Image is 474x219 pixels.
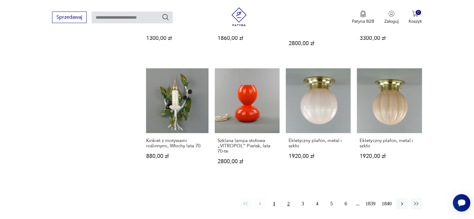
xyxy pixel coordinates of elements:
p: 1920,00 zł [289,154,348,159]
button: 4 [312,198,323,209]
a: Kinkiet z motywami roślinnymi, Włochy lata 70.Kinkiet z motywami roślinnymi, Włochy lata 70.880,0... [143,68,208,176]
p: 2800,00 zł [289,41,348,46]
p: 3300,00 zł [360,36,419,41]
button: Patyna B2B [352,11,374,24]
button: Szukaj [162,13,169,21]
p: 880,00 zł [146,154,205,159]
a: Ekletyczny plafon, metal i szkłoEkletyczny plafon, metal i szkło1920,00 zł [357,68,422,176]
button: Sprzedawaj [52,12,87,23]
iframe: Smartsupp widget button [453,194,470,212]
p: 1920,00 zł [360,154,419,159]
h3: Kufer podróżny na garderobę z lat [DATE]-[DATE] [289,20,348,36]
a: Sprzedawaj [52,16,87,20]
button: Zaloguj [384,11,399,24]
h3: Szklana lampa stołowa „VITROPOL” Pieńsk, lata 70-te [218,138,277,154]
button: 0Koszyk [409,11,422,24]
img: Patyna - sklep z meblami i dekoracjami vintage [230,7,248,26]
h3: Ekletyczny plafon, metal i szkło [360,138,419,149]
button: 5 [326,198,337,209]
h3: Kinkiet z motywami roślinnymi, Włochy lata 70. [146,138,205,149]
a: Ekletyczny plafon, metal i szkłoEkletyczny plafon, metal i szkło1920,00 zł [286,68,351,176]
p: Patyna B2B [352,18,374,24]
img: Ikonka użytkownika [388,11,395,17]
p: Koszyk [409,18,422,24]
h3: Ekletyczny plafon, metal i szkło [289,138,348,149]
p: 2800,00 zł [218,159,277,164]
p: 1300,00 zł [146,36,205,41]
a: Ikona medaluPatyna B2B [352,11,374,24]
div: 0 [416,10,421,15]
img: Ikona medalu [360,11,366,17]
button: 6 [340,198,352,209]
button: 2 [283,198,294,209]
img: Ikona koszyka [412,11,418,17]
button: 1840 [380,198,393,209]
a: Szklana lampa stołowa „VITROPOL” Pieńsk, lata 70-teSzklana lampa stołowa „VITROPOL” Pieńsk, lata ... [215,68,280,176]
button: 3 [297,198,309,209]
button: 1 [269,198,280,209]
p: Zaloguj [384,18,399,24]
p: 1860,00 zł [218,36,277,41]
button: 1839 [364,198,377,209]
